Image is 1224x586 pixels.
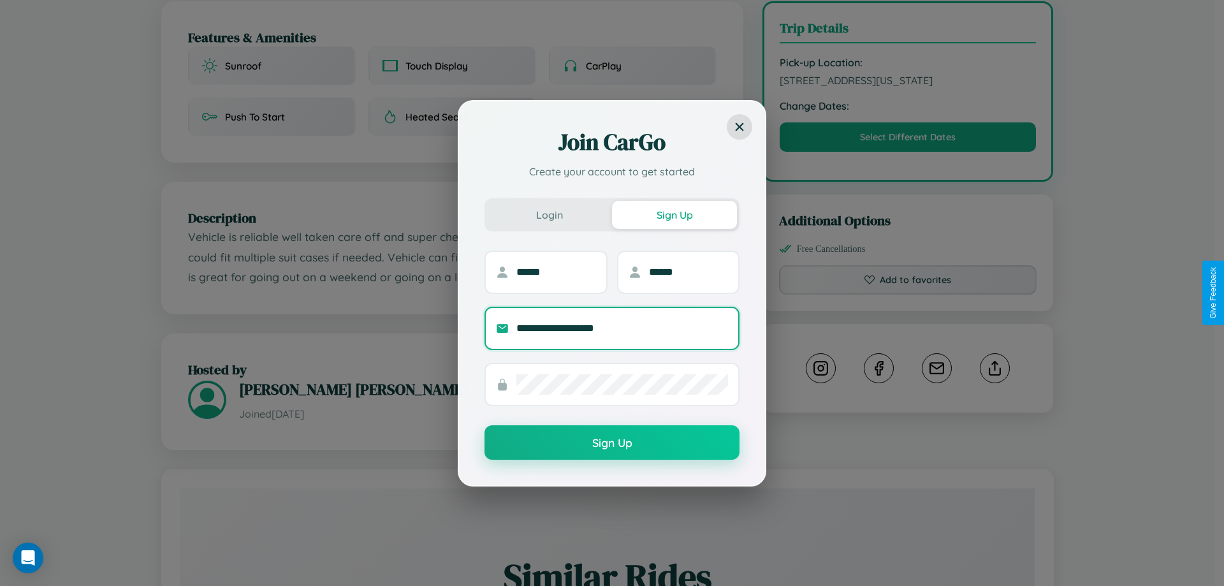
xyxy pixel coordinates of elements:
[13,543,43,573] div: Open Intercom Messenger
[484,164,739,179] p: Create your account to get started
[484,425,739,460] button: Sign Up
[1209,267,1218,319] div: Give Feedback
[612,201,737,229] button: Sign Up
[484,127,739,157] h2: Join CarGo
[487,201,612,229] button: Login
